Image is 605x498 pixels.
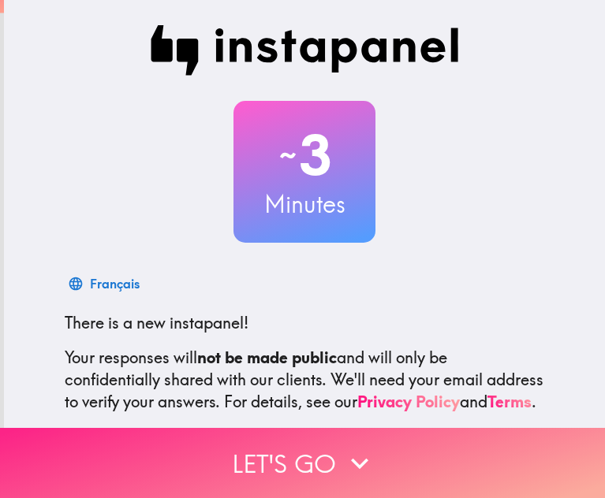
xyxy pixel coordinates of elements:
[65,268,146,299] button: Français
[277,132,299,179] span: ~
[233,188,375,221] h3: Minutes
[487,392,532,411] a: Terms
[65,347,544,413] p: Your responses will and will only be confidentially shared with our clients. We'll need your emai...
[150,25,459,76] img: Instapanel
[197,347,337,367] b: not be made public
[233,123,375,188] h2: 3
[65,313,248,333] span: There is a new instapanel!
[357,392,460,411] a: Privacy Policy
[65,426,544,470] p: This invite is exclusively for you, please do not share it. Complete it soon because spots are li...
[90,273,140,295] div: Français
